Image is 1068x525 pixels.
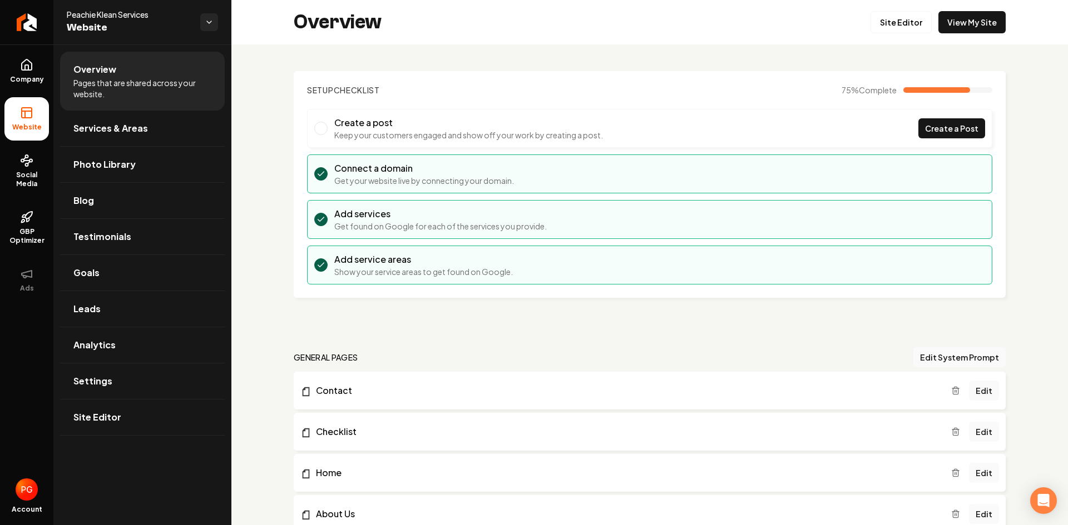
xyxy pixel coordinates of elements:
[16,478,38,501] img: Petra Griffin
[871,11,932,33] a: Site Editor
[334,266,513,277] p: Show your service areas to get found on Google.
[307,85,334,95] span: Setup
[73,77,211,99] span: Pages that are shared across your website.
[60,147,225,182] a: Photo Library
[334,116,603,129] h3: Create a post
[73,338,116,352] span: Analytics
[67,20,191,36] span: Website
[73,230,131,243] span: Testimonials
[918,118,985,138] a: Create a Post
[300,384,951,397] a: Contact
[938,11,1006,33] a: View My Site
[334,162,514,175] h3: Connect a domain
[334,129,603,141] p: Keep your customers engaged and show off your work by creating a post.
[4,202,49,254] a: GBP Optimizer
[300,425,951,438] a: Checklist
[1030,487,1057,514] div: Open Intercom Messenger
[334,175,514,186] p: Get your website live by connecting your domain.
[4,227,49,245] span: GBP Optimizer
[4,145,49,197] a: Social Media
[16,284,38,293] span: Ads
[73,158,136,171] span: Photo Library
[8,123,46,132] span: Website
[60,327,225,363] a: Analytics
[334,207,547,221] h3: Add services
[60,399,225,435] a: Site Editor
[294,11,382,33] h2: Overview
[4,49,49,93] a: Company
[16,478,38,501] button: Open user button
[842,84,897,96] span: 75 %
[6,75,48,84] span: Company
[73,63,116,76] span: Overview
[73,302,101,316] span: Leads
[60,363,225,399] a: Settings
[300,466,951,479] a: Home
[73,266,100,279] span: Goals
[969,422,999,442] a: Edit
[4,171,49,188] span: Social Media
[969,381,999,401] a: Edit
[60,183,225,218] a: Blog
[73,374,112,388] span: Settings
[73,194,94,207] span: Blog
[859,85,897,95] span: Complete
[334,221,547,232] p: Get found on Google for each of the services you provide.
[73,411,121,424] span: Site Editor
[969,504,999,524] a: Edit
[73,122,148,135] span: Services & Areas
[60,111,225,146] a: Services & Areas
[4,258,49,302] button: Ads
[67,9,191,20] span: Peachie Klean Services
[60,291,225,327] a: Leads
[60,255,225,291] a: Goals
[300,507,951,521] a: About Us
[925,123,978,134] span: Create a Post
[334,253,513,266] h3: Add service areas
[294,352,358,363] h2: general pages
[60,219,225,254] a: Testimonials
[307,84,380,96] h2: Checklist
[12,505,42,514] span: Account
[17,13,37,31] img: Rebolt Logo
[969,463,999,483] a: Edit
[913,347,1006,367] button: Edit System Prompt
